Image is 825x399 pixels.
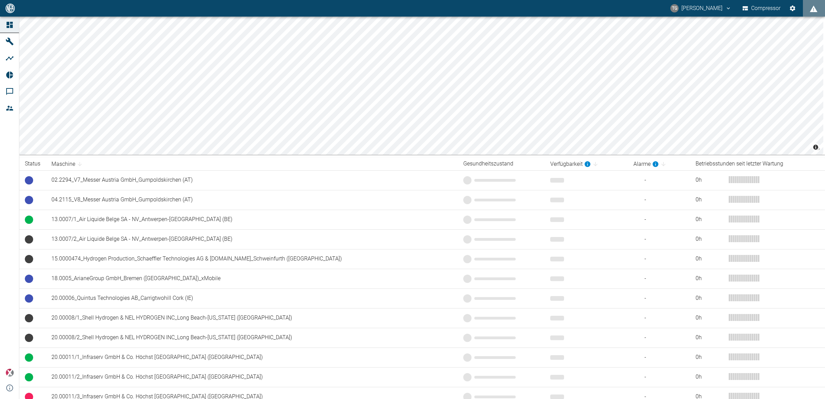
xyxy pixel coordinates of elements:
th: Betriebsstunden seit letzter Wartung [690,158,825,170]
div: 0 h [696,334,723,342]
span: Keine Daten [25,334,33,342]
span: Betriebsbereit [25,294,33,303]
div: 0 h [696,255,723,263]
div: berechnet für die letzten 7 Tage [550,160,591,168]
button: Einstellungen [786,2,799,15]
td: 15.0000474_Hydrogen Production_Schaeffler Technologies AG & [DOMAIN_NAME]_Schweinfurth ([GEOGRAPH... [46,249,458,269]
span: Betriebsbereit [25,196,33,204]
img: logo [5,3,16,13]
div: 0 h [696,275,723,283]
span: - [633,294,685,302]
div: 0 h [696,373,723,381]
td: 20.00008/2_Shell Hydrogen & NEL HYDROGEN INC_Long Beach-[US_STATE] ([GEOGRAPHIC_DATA]) [46,328,458,348]
td: 20.00006_Quintus Technologies AB_Carrigtwohill Cork (IE) [46,288,458,308]
td: 13.0007/2_Air Liquide Belge SA - NV_Antwerpen-[GEOGRAPHIC_DATA] (BE) [46,229,458,249]
span: Betrieb [25,373,33,381]
div: berechnet für die letzten 7 Tage [633,160,659,168]
div: 0 h [696,314,723,322]
span: - [633,334,685,342]
span: Maschine [51,160,84,168]
span: - [633,353,685,361]
div: 0 h [696,294,723,302]
td: 20.00008/1_Shell Hydrogen & NEL HYDROGEN INC_Long Beach-[US_STATE] ([GEOGRAPHIC_DATA]) [46,308,458,328]
span: - [633,373,685,381]
div: 0 h [696,216,723,224]
span: - [633,275,685,283]
canvas: Map [19,17,823,155]
span: - [633,176,685,184]
span: - [633,235,685,243]
td: 04.2115_V8_Messer Austria GmbH_Gumpoldskirchen (AT) [46,190,458,210]
td: 20.00011/1_Infraserv GmbH & Co. Höchst [GEOGRAPHIC_DATA] ([GEOGRAPHIC_DATA]) [46,348,458,367]
span: Betriebsbereit [25,176,33,184]
span: Keine Daten [25,235,33,244]
span: - [633,196,685,204]
td: 13.0007/1_Air Liquide Belge SA - NV_Antwerpen-[GEOGRAPHIC_DATA] (BE) [46,210,458,229]
td: 02.2294_V7_Messer Austria GmbH_Gumpoldskirchen (AT) [46,170,458,190]
div: 0 h [696,196,723,204]
span: Betrieb [25,216,33,224]
span: Keine Daten [25,314,33,322]
td: 20.00011/2_Infraserv GmbH & Co. Höchst [GEOGRAPHIC_DATA] ([GEOGRAPHIC_DATA]) [46,367,458,387]
span: Betriebsbereit [25,275,33,283]
button: Compressor [741,2,782,15]
div: 0 h [696,176,723,184]
button: thomas.gregoir@neuman-esser.com [669,2,732,15]
span: - [633,216,685,224]
div: 0 h [696,235,723,243]
span: - [633,314,685,322]
th: Status [19,158,46,170]
span: - [633,255,685,263]
th: Gesundheitszustand [458,158,545,170]
span: Betrieb [25,353,33,362]
td: 18.0005_ArianeGroup GmbH_Bremen ([GEOGRAPHIC_DATA])_xMobile [46,269,458,288]
span: Keine Daten [25,255,33,263]
div: TG [670,4,679,12]
img: Xplore Logo [6,369,14,377]
div: 0 h [696,353,723,361]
